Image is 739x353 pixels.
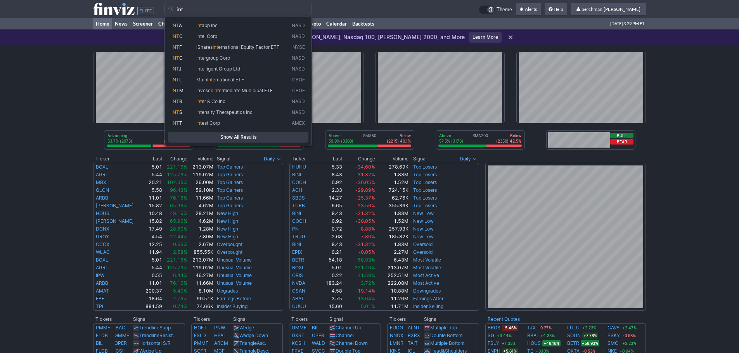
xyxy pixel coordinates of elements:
[239,332,268,338] a: Wedge Down
[408,325,420,331] a: ALNT
[213,77,244,83] span: ernational ETF
[188,186,214,194] td: 59.10M
[315,171,343,179] td: 8.43
[164,133,190,138] p: Declining
[139,325,172,331] a: TrendlineSupp.
[179,88,183,93] span: M
[336,340,368,346] a: Channel Down
[610,18,644,29] span: [DATE] 3:29 PM ET
[355,195,375,201] span: -25.37%
[107,133,132,138] p: Advancing
[167,172,187,177] span: 125.73%
[217,272,252,278] a: Unusual Volume
[567,324,580,332] a: LULU
[196,77,207,83] span: Main
[408,332,420,338] a: RXRX
[96,187,109,193] a: QLGN
[196,44,213,50] span: iShares
[292,44,305,51] span: NYSE
[430,332,462,338] a: Double Bottom
[376,155,409,163] th: Volume
[171,55,179,61] span: INT
[413,195,437,201] a: Top Losers
[571,3,646,15] a: berchman.[PERSON_NAME]
[413,172,437,177] a: Top Losers
[114,340,127,346] a: OPER
[292,164,306,170] a: HUHU
[312,340,325,346] a: WALD
[96,203,133,208] a: [PERSON_NAME]
[292,303,306,309] a: UUUU
[142,210,163,217] td: 10.48
[315,217,343,225] td: 0.92
[96,280,108,286] a: ARBB
[292,249,302,255] a: EPIX
[315,225,343,233] td: 0.72
[292,340,305,346] a: KCSH
[96,265,107,270] a: AGRI
[170,187,187,193] span: 96.43%
[328,133,412,145] div: SMA50
[292,210,301,216] a: BINI
[196,109,202,115] span: Int
[355,172,375,177] span: -31.32%
[188,217,214,225] td: 4.62M
[292,218,306,224] a: COCH
[292,272,303,278] a: ORIS
[479,5,512,14] a: Theme
[217,195,243,201] a: Top Gainers
[315,210,343,217] td: 8.43
[413,164,437,170] a: Top Losers
[262,155,283,163] button: Signals interval
[214,340,228,346] a: ARCM
[376,202,409,210] td: 355.36K
[438,133,522,145] div: SMA200
[376,217,409,225] td: 1.52M
[413,296,443,301] a: Earnings After
[336,332,354,338] a: Channel
[96,172,107,177] a: AGRI
[194,340,208,346] a: PMMF
[527,339,541,347] a: HOUS
[217,303,247,309] a: Insider Buying
[292,77,305,83] span: CBOE
[188,163,214,171] td: 213.07M
[213,44,218,50] span: Int
[413,234,434,239] a: New Low
[156,18,176,29] a: Charts
[217,156,230,162] span: Signal
[458,155,479,163] button: Signals interval
[413,226,434,232] a: New Low
[217,249,242,255] a: Overbought
[171,66,179,72] span: INT
[96,179,106,185] a: MBX
[142,163,163,171] td: 5.01
[460,155,471,163] span: Daily
[488,339,499,347] a: FSLY
[413,218,434,224] a: New Low
[408,340,418,346] a: TAIT
[217,164,243,170] a: Top Gainers
[376,210,409,217] td: 1.83M
[217,172,243,177] a: Top Gainers
[355,164,375,170] span: -34.60%
[567,332,581,339] a: SOUN
[188,155,214,163] th: Volume
[292,288,305,294] a: CSAN
[289,155,316,163] th: Ticker
[171,88,179,93] span: INT
[217,203,243,208] a: Top Gainers
[217,296,251,301] a: Earnings Before
[142,155,163,163] th: Last
[413,156,427,162] span: Signal
[292,234,305,239] a: TRUG
[376,179,409,186] td: 1.52M
[114,332,129,338] a: GMMF
[179,120,182,126] span: T
[329,133,353,138] p: Above
[217,265,252,270] a: Unusual Volume
[188,210,214,217] td: 28.21M
[217,218,238,224] a: New High
[142,179,163,186] td: 20.21
[292,241,301,247] a: BINI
